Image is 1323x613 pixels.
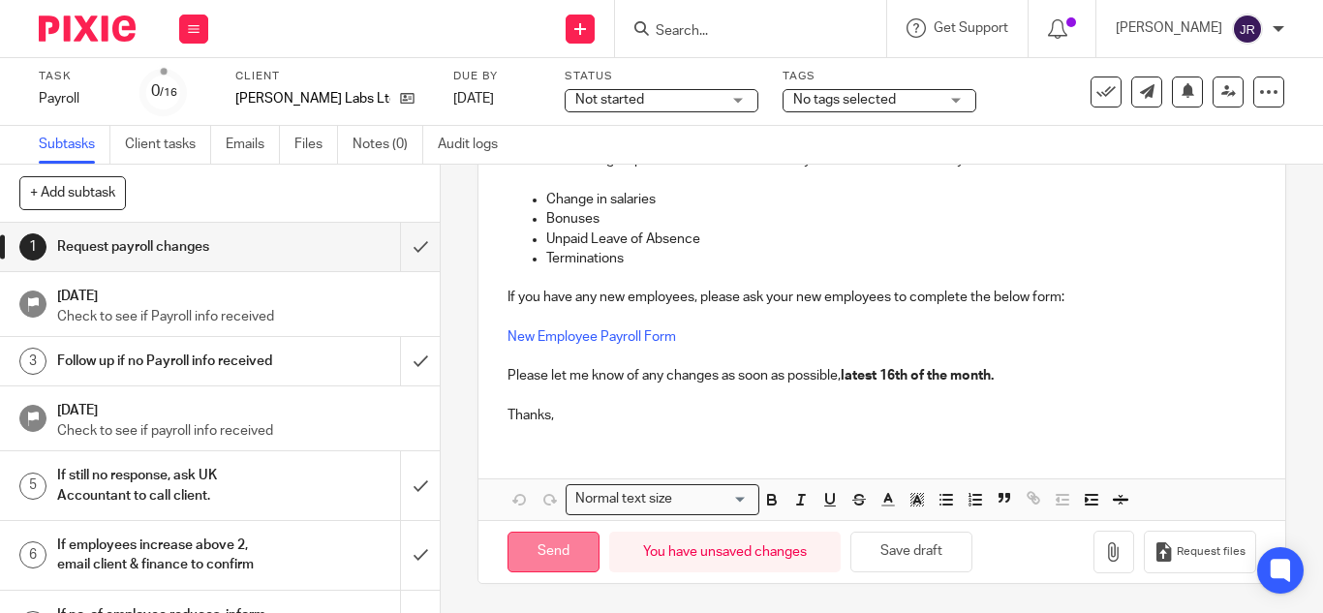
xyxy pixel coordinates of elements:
label: Status [565,69,758,84]
a: Files [294,126,338,164]
span: No tags selected [793,93,896,107]
label: Task [39,69,116,84]
img: Pixie [39,15,136,42]
div: Payroll [39,89,116,108]
p: Unpaid Leave of Absence [546,230,1256,249]
small: /16 [160,87,177,98]
p: Change in salaries [546,190,1256,209]
label: Client [235,69,429,84]
label: Due by [453,69,540,84]
div: 5 [19,473,46,500]
p: [PERSON_NAME] [1116,18,1222,38]
p: If you have any new employees, please ask your new employees to complete the below form: [508,288,1256,347]
div: 0 [151,80,177,103]
a: Audit logs [438,126,512,164]
strong: latest 16th of the month. [841,369,994,383]
p: Please let me know of any changes as soon as possible, [508,366,1256,385]
h1: [DATE] [57,282,421,306]
span: Normal text size [570,489,676,509]
h1: [DATE] [57,396,421,420]
div: 6 [19,541,46,568]
div: Search for option [566,484,759,514]
h1: Request payroll changes [57,232,273,261]
div: 3 [19,348,46,375]
p: Terminations [546,249,1256,268]
span: [DATE] [453,92,494,106]
a: Subtasks [39,126,110,164]
a: Client tasks [125,126,211,164]
div: 1 [19,233,46,261]
span: Get Support [934,21,1008,35]
div: You have unsaved changes [609,532,841,573]
h1: If still no response, ask UK Accountant to call client. [57,461,273,510]
p: Thanks, [508,406,1256,425]
input: Send [508,532,600,573]
span: Request files [1177,544,1246,560]
button: Request files [1144,531,1256,574]
a: New Employee Payroll Form [508,330,676,344]
input: Search [654,23,828,41]
input: Search for option [678,489,748,509]
p: [PERSON_NAME] Labs Ltd [235,89,390,108]
button: + Add subtask [19,176,126,209]
p: Check to see if payroll info received [57,421,421,441]
img: svg%3E [1232,14,1263,45]
h1: Follow up if no Payroll info received [57,347,273,376]
a: Notes (0) [353,126,423,164]
p: Check to see if Payroll info received [57,307,421,326]
label: Tags [783,69,976,84]
span: Not started [575,93,644,107]
a: Emails [226,126,280,164]
button: Save draft [850,532,972,573]
h1: If employees increase above 2, email client & finance to confirm [57,531,273,580]
p: Bonuses [546,209,1256,229]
